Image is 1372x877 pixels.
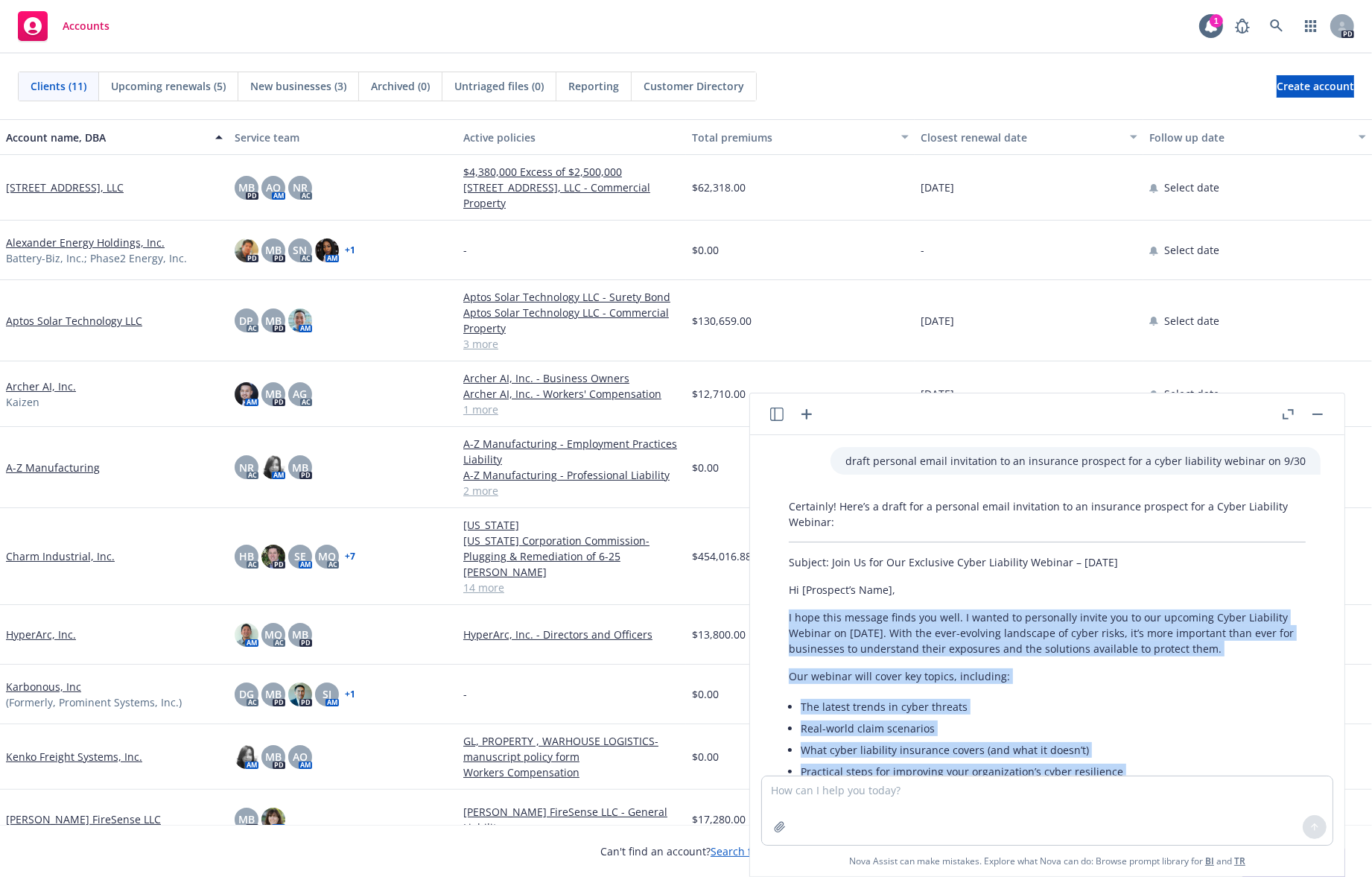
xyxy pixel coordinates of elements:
span: Untriaged files (0) [454,78,544,94]
div: Follow up date [1149,130,1350,145]
span: MB [265,749,282,764]
span: MB [238,180,255,195]
a: Report a Bug [1228,11,1257,41]
span: New businesses (3) [250,78,346,94]
a: GL, PROPERTY , WARHOUSE LOGISTICS- manuscript policy form [463,733,680,764]
span: Kaizen [6,394,39,410]
span: Can't find an account? [600,843,772,859]
span: - [463,686,467,702]
span: $0.00 [692,460,719,475]
span: $12,710.00 [692,386,746,402]
a: 14 more [463,580,680,595]
a: A-Z Manufacturing [6,460,100,475]
div: Account name, DBA [6,130,206,145]
a: A-Z Manufacturing - Professional Liability [463,467,680,483]
p: Subject: Join Us for Our Exclusive Cyber Liability Webinar – [DATE] [789,554,1306,570]
a: [PERSON_NAME] FireSense LLC - General Liability [463,804,680,835]
span: MB [265,242,282,258]
a: BI [1205,855,1214,867]
a: Alexander Energy Holdings, Inc. [6,235,165,250]
button: Closest renewal date [915,119,1143,155]
span: $454,016.88 [692,548,752,564]
span: Select date [1164,313,1219,329]
li: Practical steps for improving your organization’s cyber resilience [801,761,1306,782]
span: Battery-Biz, Inc.; Phase2 Energy, Inc. [6,250,187,266]
span: MB [292,460,308,475]
a: Accounts [12,5,115,47]
img: photo [261,808,285,832]
span: Upcoming renewals (5) [111,78,226,94]
span: (Formerly, Prominent Systems, Inc.) [6,694,182,710]
a: Aptos Solar Technology LLC - Surety Bond [463,289,680,305]
span: AO [293,749,308,764]
a: Workers Compensation [463,764,680,780]
a: [STREET_ADDRESS], LLC - Commercial Property [463,180,680,211]
a: 3 more [463,336,680,352]
a: + 1 [345,246,355,255]
a: [STREET_ADDRESS], LLC [6,180,124,195]
a: Karbonous, Inc [6,679,81,694]
span: [DATE] [921,386,954,402]
a: Aptos Solar Technology LLC [6,313,142,329]
a: Create account [1277,75,1354,98]
a: TR [1234,855,1245,867]
a: 2 more [463,483,680,498]
span: Select date [1164,180,1219,195]
a: 1 more [463,402,680,417]
span: [DATE] [921,180,954,195]
span: Create account [1277,72,1354,101]
span: MQ [264,627,282,642]
a: HyperArc, Inc. - Directors and Officers [463,627,680,642]
a: $4,380,000 Excess of $2,500,000 [463,164,680,180]
li: Real-world claim scenarios [801,718,1306,739]
img: photo [315,238,339,262]
p: Hi [Prospect’s Name], [789,582,1306,598]
button: Total premiums [686,119,915,155]
div: Active policies [463,130,680,145]
div: Total premiums [692,130,892,145]
span: [DATE] [921,313,954,329]
img: photo [288,308,312,332]
span: SJ [323,686,331,702]
span: Select date [1164,386,1219,402]
img: photo [288,683,312,706]
a: + 7 [345,552,355,561]
a: Archer AI, Inc. - Business Owners [463,370,680,386]
span: $17,280.00 [692,811,746,827]
button: Active policies [457,119,686,155]
span: DP [240,313,254,329]
a: Archer AI, Inc. - Workers' Compensation [463,386,680,402]
a: A-Z Manufacturing - Employment Practices Liability [463,436,680,467]
img: photo [235,382,258,406]
p: draft personal email invitation to an insurance prospect for a cyber liability webinar on 9/30 [845,453,1306,469]
img: photo [235,238,258,262]
span: HB [239,548,254,564]
li: The latest trends in cyber threats [801,696,1306,718]
img: photo [261,455,285,479]
span: $0.00 [692,686,719,702]
p: I hope this message finds you well. I wanted to personally invite you to our upcoming Cyber Liabi... [789,610,1306,656]
span: AO [266,180,281,195]
button: Service team [229,119,457,155]
span: MB [238,811,255,827]
p: Certainly! Here’s a draft for a personal email invitation to an insurance prospect for a Cyber Li... [789,498,1306,530]
span: Clients (11) [31,78,86,94]
p: Our webinar will cover key topics, including: [789,668,1306,684]
span: MB [265,386,282,402]
a: Archer AI, Inc. [6,379,76,394]
a: Search [1262,11,1292,41]
span: Archived (0) [371,78,430,94]
span: Accounts [63,20,109,32]
a: Charm Industrial, Inc. [6,548,115,564]
button: Follow up date [1143,119,1372,155]
span: MB [265,313,282,329]
span: $62,318.00 [692,180,746,195]
span: AG [293,386,308,402]
span: $0.00 [692,242,719,258]
a: [US_STATE] [463,517,680,533]
span: MQ [318,548,336,564]
span: NR [293,180,308,195]
span: $130,659.00 [692,313,752,329]
a: Switch app [1296,11,1326,41]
